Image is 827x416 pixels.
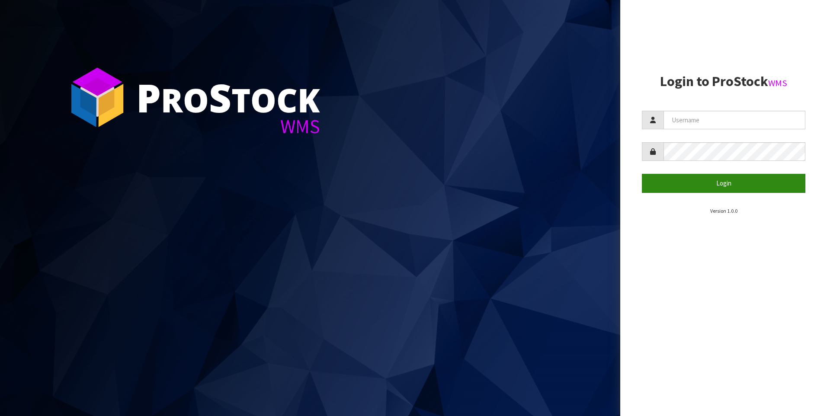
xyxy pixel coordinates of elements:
[136,71,161,124] span: P
[136,78,320,117] div: ro tock
[664,111,805,129] input: Username
[642,174,805,192] button: Login
[642,74,805,89] h2: Login to ProStock
[768,77,787,89] small: WMS
[136,117,320,136] div: WMS
[710,208,737,214] small: Version 1.0.0
[209,71,231,124] span: S
[65,65,130,130] img: ProStock Cube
